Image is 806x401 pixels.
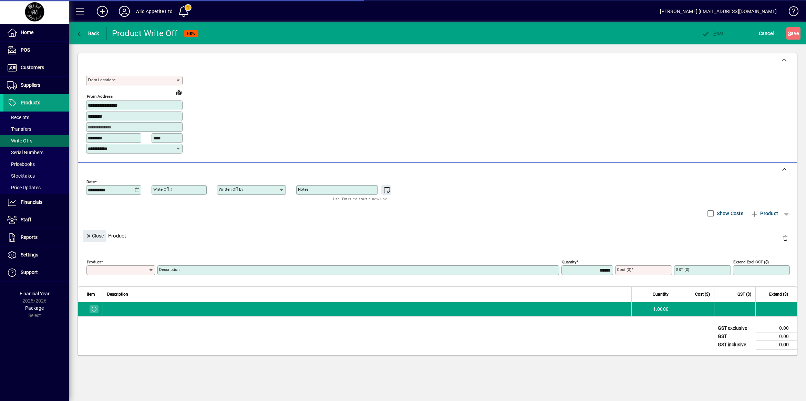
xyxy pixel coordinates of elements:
a: Reports [3,229,69,246]
a: Price Updates [3,182,69,193]
a: Transfers [3,123,69,135]
button: Post [700,27,725,40]
div: [PERSON_NAME] [EMAIL_ADDRESS][DOMAIN_NAME] [660,6,777,17]
span: Financials [21,199,42,205]
a: Stocktakes [3,170,69,182]
span: Transfers [7,126,31,132]
td: 1.0000 [631,302,673,316]
mat-label: Write Off # [153,187,173,192]
span: P [713,31,716,36]
span: ave [788,28,799,39]
a: View on map [173,87,184,98]
a: Settings [3,246,69,264]
span: Pricebooks [7,161,35,167]
button: Add [91,5,113,18]
a: Home [3,24,69,41]
a: Knowledge Base [784,1,797,24]
span: Customers [21,65,44,70]
td: 0.00 [756,340,797,349]
span: Description [107,291,128,298]
span: GST ($) [737,291,751,298]
span: Write Offs [7,138,32,144]
a: Pricebooks [3,158,69,170]
span: Item [87,291,95,298]
td: 0.00 [756,324,797,332]
span: Receipts [7,115,29,120]
mat-label: Written off by [219,187,243,192]
span: NEW [187,31,196,36]
app-page-header-button: Close [81,232,108,239]
a: Write Offs [3,135,69,147]
span: Cancel [759,28,774,39]
span: Products [21,100,40,105]
span: Cost ($) [695,291,710,298]
mat-label: Extend excl GST ($) [733,259,769,264]
div: Product [78,223,797,248]
a: Support [3,264,69,281]
span: Serial Numbers [7,150,43,155]
mat-label: Date [86,179,95,184]
mat-label: Description [159,267,179,272]
a: Financials [3,194,69,211]
a: Suppliers [3,77,69,94]
td: GST exclusive [714,324,756,332]
span: Stocktakes [7,173,35,179]
button: Cancel [757,27,776,40]
span: Financial Year [20,291,50,296]
mat-label: Notes [298,187,309,192]
app-page-header-button: Back [69,27,107,40]
span: Package [25,305,44,311]
mat-label: GST ($) [676,267,689,272]
mat-label: Product [87,259,101,264]
span: Extend ($) [769,291,788,298]
span: Quantity [653,291,669,298]
a: Customers [3,59,69,76]
span: Staff [21,217,31,222]
button: Back [74,27,101,40]
button: Profile [113,5,135,18]
mat-label: Cost ($) [617,267,631,272]
a: Receipts [3,112,69,123]
span: Close [86,230,104,242]
span: Settings [21,252,38,257]
span: ost [701,31,724,36]
button: Delete [777,230,794,246]
div: Wild Appetite Ltd [135,6,173,17]
span: POS [21,47,30,53]
span: Home [21,30,33,35]
span: S [788,31,791,36]
mat-hint: Use 'Enter' to start a new line [333,195,387,203]
td: GST inclusive [714,340,756,349]
span: Reports [21,234,38,240]
span: Suppliers [21,82,40,88]
mat-label: From location [88,77,114,82]
div: Product Write Off [112,28,177,39]
a: Serial Numbers [3,147,69,158]
button: Save [786,27,800,40]
span: Back [76,31,99,36]
td: 0.00 [756,332,797,340]
a: Staff [3,211,69,229]
button: Close [83,230,106,242]
td: GST [714,332,756,340]
mat-label: Quantity [562,259,576,264]
app-page-header-button: Delete [777,235,794,241]
a: POS [3,42,69,59]
span: Price Updates [7,185,41,190]
label: Show Costs [715,210,743,217]
span: Support [21,270,38,275]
